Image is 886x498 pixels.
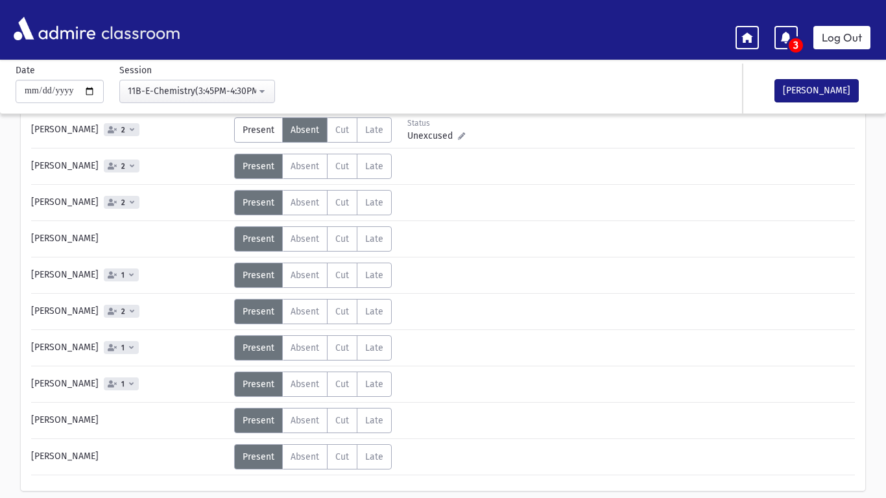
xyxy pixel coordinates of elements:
[335,379,349,390] span: Cut
[335,306,349,317] span: Cut
[119,80,275,103] button: 11B-E-Chemistry(3:45PM-4:30PM)
[234,190,392,215] div: AttTypes
[291,451,319,462] span: Absent
[365,197,383,208] span: Late
[243,342,274,353] span: Present
[813,26,870,49] a: Log Out
[119,380,127,388] span: 1
[291,197,319,208] span: Absent
[234,117,392,143] div: AttTypes
[291,161,319,172] span: Absent
[365,161,383,172] span: Late
[25,408,234,433] div: [PERSON_NAME]
[234,444,392,469] div: AttTypes
[119,198,128,207] span: 2
[365,379,383,390] span: Late
[99,12,180,46] span: classroom
[16,64,35,77] label: Date
[407,129,458,143] span: Unexcused
[234,335,392,361] div: AttTypes
[234,372,392,397] div: AttTypes
[243,415,274,426] span: Present
[774,79,859,102] button: [PERSON_NAME]
[119,64,152,77] label: Session
[243,451,274,462] span: Present
[243,233,274,244] span: Present
[25,299,234,324] div: [PERSON_NAME]
[25,117,234,143] div: [PERSON_NAME]
[335,342,349,353] span: Cut
[25,335,234,361] div: [PERSON_NAME]
[291,270,319,281] span: Absent
[291,415,319,426] span: Absent
[365,415,383,426] span: Late
[25,444,234,469] div: [PERSON_NAME]
[25,372,234,397] div: [PERSON_NAME]
[291,233,319,244] span: Absent
[119,344,127,352] span: 1
[243,161,274,172] span: Present
[234,154,392,179] div: AttTypes
[234,226,392,252] div: AttTypes
[119,126,128,134] span: 2
[243,379,274,390] span: Present
[365,306,383,317] span: Late
[789,39,803,52] span: 3
[335,451,349,462] span: Cut
[243,270,274,281] span: Present
[291,124,319,136] span: Absent
[119,162,128,171] span: 2
[291,342,319,353] span: Absent
[234,299,392,324] div: AttTypes
[243,197,274,208] span: Present
[234,263,392,288] div: AttTypes
[335,270,349,281] span: Cut
[407,117,465,129] div: Status
[365,342,383,353] span: Late
[291,379,319,390] span: Absent
[243,306,274,317] span: Present
[234,408,392,433] div: AttTypes
[335,233,349,244] span: Cut
[25,190,234,215] div: [PERSON_NAME]
[365,233,383,244] span: Late
[25,263,234,288] div: [PERSON_NAME]
[335,124,349,136] span: Cut
[335,197,349,208] span: Cut
[119,307,128,316] span: 2
[365,270,383,281] span: Late
[291,306,319,317] span: Absent
[335,415,349,426] span: Cut
[128,84,256,98] div: 11B-E-Chemistry(3:45PM-4:30PM)
[365,124,383,136] span: Late
[25,226,234,252] div: [PERSON_NAME]
[10,14,99,43] img: AdmirePro
[119,271,127,279] span: 1
[335,161,349,172] span: Cut
[243,124,274,136] span: Present
[25,154,234,179] div: [PERSON_NAME]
